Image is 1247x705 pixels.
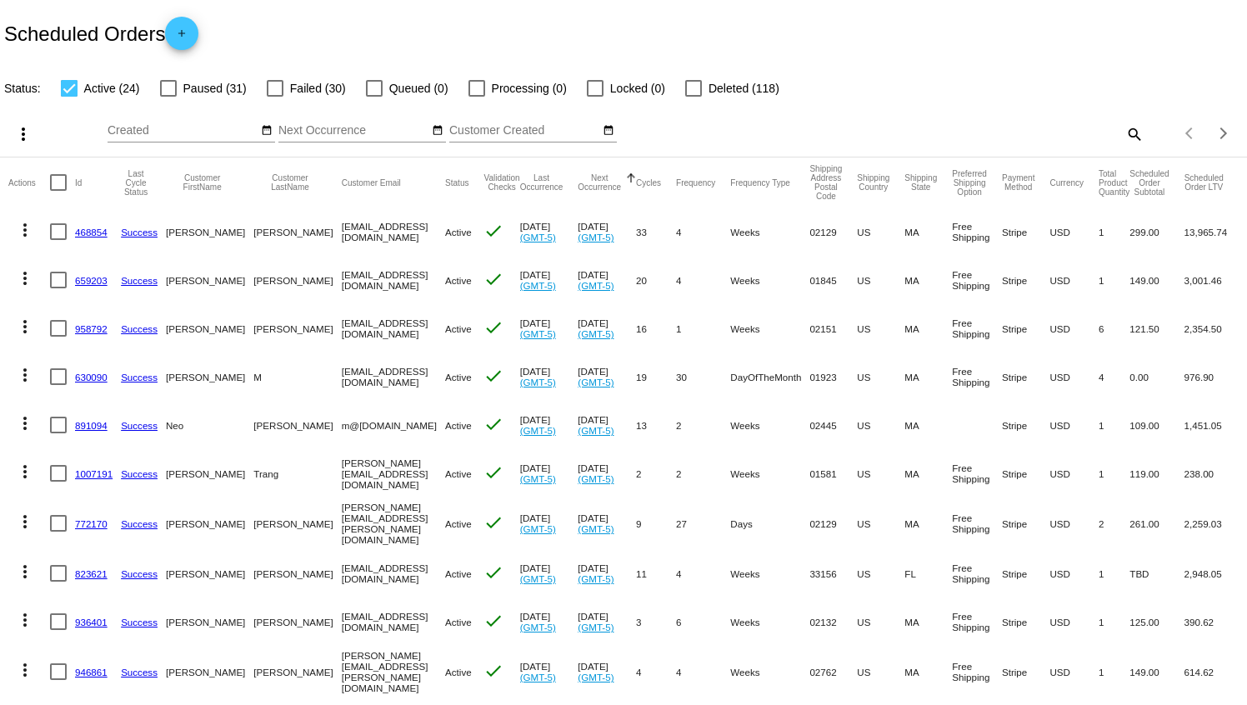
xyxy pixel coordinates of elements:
[730,549,809,597] mat-cell: Weeks
[1099,256,1129,304] mat-cell: 1
[13,124,33,144] mat-icon: more_vert
[445,227,472,237] span: Active
[4,17,198,50] h2: Scheduled Orders
[1099,157,1129,207] mat-header-cell: Total Product Quantity
[809,304,857,352] mat-cell: 02151
[15,220,35,240] mat-icon: more_vert
[676,177,715,187] button: Change sorting for Frequency
[75,468,113,479] a: 1007191
[636,646,676,697] mat-cell: 4
[578,352,636,401] mat-cell: [DATE]
[1049,646,1099,697] mat-cell: USD
[520,425,556,436] a: (GMT-5)
[253,173,326,192] button: Change sorting for CustomerLastName
[578,646,636,697] mat-cell: [DATE]
[1129,497,1184,549] mat-cell: 261.00
[952,352,1002,401] mat-cell: Free Shipping
[75,617,108,627] a: 936401
[1184,597,1239,646] mat-cell: 390.62
[636,177,661,187] button: Change sorting for Cycles
[1002,207,1049,256] mat-cell: Stripe
[952,256,1002,304] mat-cell: Free Shipping
[730,177,790,187] button: Change sorting for FrequencyType
[857,304,904,352] mat-cell: US
[75,420,108,431] a: 891094
[578,449,636,497] mat-cell: [DATE]
[730,497,809,549] mat-cell: Days
[166,401,253,449] mat-cell: Neo
[904,646,952,697] mat-cell: MA
[904,207,952,256] mat-cell: MA
[15,462,35,482] mat-icon: more_vert
[483,462,503,482] mat-icon: check
[809,207,857,256] mat-cell: 02129
[520,672,556,682] a: (GMT-5)
[1002,304,1049,352] mat-cell: Stripe
[1129,256,1184,304] mat-cell: 149.00
[483,661,503,681] mat-icon: check
[952,449,1002,497] mat-cell: Free Shipping
[1099,549,1129,597] mat-cell: 1
[904,256,952,304] mat-cell: MA
[75,275,108,286] a: 659203
[166,597,253,646] mat-cell: [PERSON_NAME]
[121,667,158,677] a: Success
[166,646,253,697] mat-cell: [PERSON_NAME]
[857,207,904,256] mat-cell: US
[483,414,503,434] mat-icon: check
[857,597,904,646] mat-cell: US
[952,597,1002,646] mat-cell: Free Shipping
[1129,207,1184,256] mat-cell: 299.00
[578,401,636,449] mat-cell: [DATE]
[342,256,445,304] mat-cell: [EMAIL_ADDRESS][DOMAIN_NAME]
[1129,401,1184,449] mat-cell: 109.00
[1099,497,1129,549] mat-cell: 2
[15,365,35,385] mat-icon: more_vert
[636,304,676,352] mat-cell: 16
[253,497,341,549] mat-cell: [PERSON_NAME]
[904,549,952,597] mat-cell: FL
[676,207,730,256] mat-cell: 4
[108,124,258,137] input: Created
[952,646,1002,697] mat-cell: Free Shipping
[578,377,613,387] a: (GMT-5)
[636,352,676,401] mat-cell: 19
[1099,304,1129,352] mat-cell: 6
[952,497,1002,549] mat-cell: Free Shipping
[904,449,952,497] mat-cell: MA
[121,227,158,237] a: Success
[445,420,472,431] span: Active
[1002,256,1049,304] mat-cell: Stripe
[445,177,468,187] button: Change sorting for Status
[1129,352,1184,401] mat-cell: 0.00
[857,401,904,449] mat-cell: US
[520,523,556,534] a: (GMT-5)
[636,449,676,497] mat-cell: 2
[445,323,472,334] span: Active
[1184,646,1239,697] mat-cell: 614.62
[432,124,443,137] mat-icon: date_range
[1099,207,1129,256] mat-cell: 1
[1049,352,1099,401] mat-cell: USD
[75,372,108,382] a: 630090
[445,275,472,286] span: Active
[15,512,35,532] mat-icon: more_vert
[121,568,158,579] a: Success
[857,352,904,401] mat-cell: US
[342,597,445,646] mat-cell: [EMAIL_ADDRESS][DOMAIN_NAME]
[578,173,621,192] button: Change sorting for NextOccurrenceUtc
[730,256,809,304] mat-cell: Weeks
[121,372,158,382] a: Success
[166,173,238,192] button: Change sorting for CustomerFirstName
[1129,449,1184,497] mat-cell: 119.00
[1002,401,1049,449] mat-cell: Stripe
[904,497,952,549] mat-cell: MA
[121,420,158,431] a: Success
[75,518,108,529] a: 772170
[483,317,503,337] mat-icon: check
[1129,549,1184,597] mat-cell: TBD
[809,164,842,201] button: Change sorting for ShippingPostcode
[342,449,445,497] mat-cell: [PERSON_NAME][EMAIL_ADDRESS][DOMAIN_NAME]
[1049,401,1099,449] mat-cell: USD
[676,549,730,597] mat-cell: 4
